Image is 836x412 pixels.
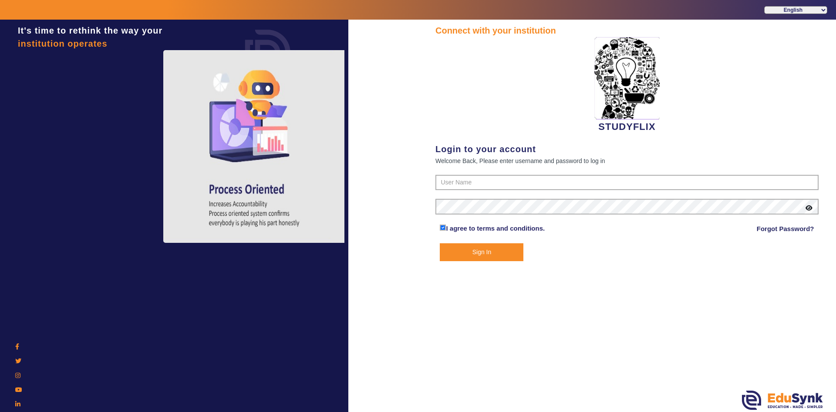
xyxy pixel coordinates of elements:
[435,24,819,37] div: Connect with your institution
[435,143,819,156] div: Login to your account
[18,39,108,48] span: institution operates
[18,26,162,35] span: It's time to rethink the way your
[594,37,660,119] img: 2da83ddf-6089-4dce-a9e2-416746467bdd
[440,243,523,261] button: Sign In
[163,50,346,243] img: login4.png
[435,37,819,134] div: STUDYFLIX
[435,175,819,191] input: User Name
[446,225,545,232] a: I agree to terms and conditions.
[742,391,823,410] img: edusynk.png
[757,224,814,234] a: Forgot Password?
[235,20,300,85] img: login.png
[435,156,819,166] div: Welcome Back, Please enter username and password to log in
